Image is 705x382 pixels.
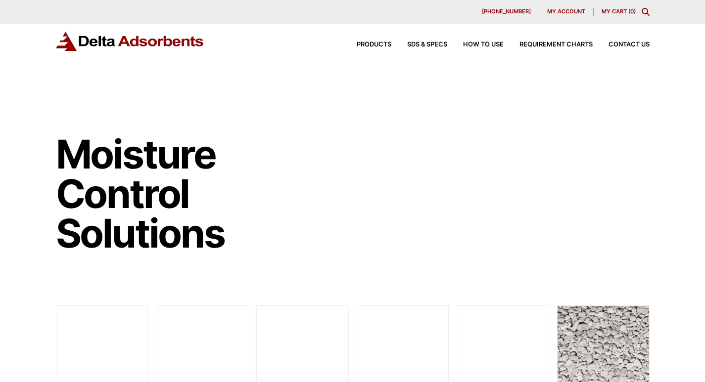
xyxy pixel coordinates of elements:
a: [PHONE_NUMBER] [474,8,539,16]
h1: Moisture Control Solutions [56,134,247,253]
a: Contact Us [593,42,650,48]
a: My Cart (0) [602,8,636,15]
a: Products [341,42,391,48]
span: Requirement Charts [519,42,593,48]
a: How to Use [447,42,504,48]
span: Products [357,42,391,48]
span: Contact Us [609,42,650,48]
span: How to Use [463,42,504,48]
a: Requirement Charts [504,42,593,48]
a: My account [539,8,594,16]
span: My account [547,9,585,14]
img: Delta Adsorbents [56,32,204,51]
a: SDS & SPECS [391,42,447,48]
div: Toggle Modal Content [642,8,650,16]
span: [PHONE_NUMBER] [482,9,531,14]
span: SDS & SPECS [407,42,447,48]
img: Image [256,75,650,274]
span: 0 [630,8,634,15]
